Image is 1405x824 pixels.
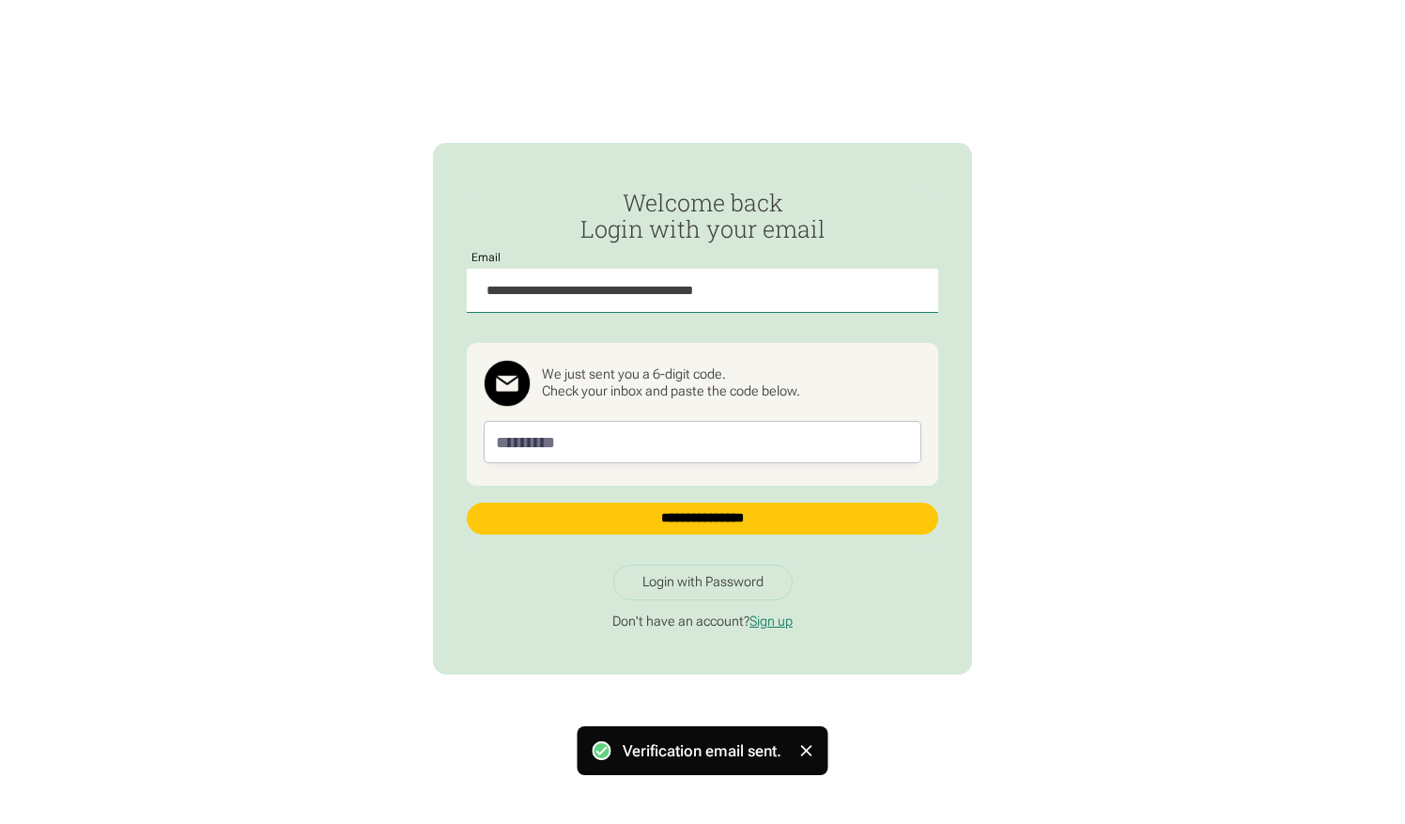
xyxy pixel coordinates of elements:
div: We just sent you a 6-digit code. Check your inbox and paste the code below. [542,366,800,400]
h2: Welcome back Login with your email [467,190,938,241]
div: Verification email sent. [623,738,781,764]
form: Passwordless Login [467,190,938,552]
p: Don't have an account? [467,614,938,630]
div: Login with Password [642,574,764,591]
a: Sign up [749,614,793,630]
label: Email [467,252,507,264]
